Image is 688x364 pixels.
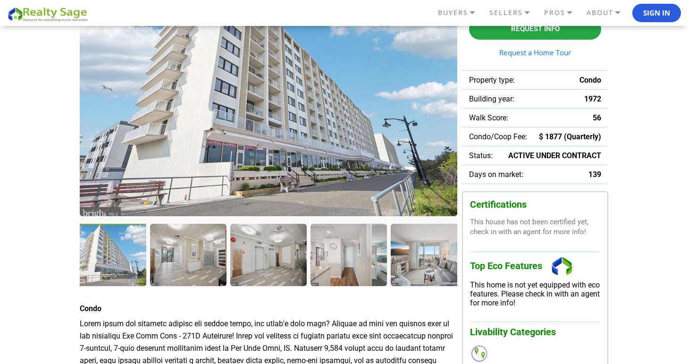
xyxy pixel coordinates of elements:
span: Building year: [469,94,514,103]
h3: Livability Categories [470,322,600,338]
span: Condo/Coop Fee: [469,132,527,141]
a: SELLERS [487,5,542,21]
h4: Condo [80,304,457,313]
span: Days on market: [469,170,523,179]
img: REALTY SAGE [7,6,92,22]
a: ABOUT [584,5,632,21]
button: Sign In [632,4,681,23]
button: Request Info [469,18,601,40]
span: Status: [469,151,493,160]
a: BUYERS [436,5,487,21]
a: Request a Home Tour [469,49,601,56]
span: Property type: [469,76,515,85]
span: 139 [588,170,601,179]
div: This home is not yet equipped with eco features. Please check in with an agent for more info! [470,280,600,307]
span: 1972 [584,94,601,103]
p: This house has not been certified yet, check in with an agent for more info! [470,217,600,237]
span: $ 1877 (Quarterly) [539,132,601,141]
h3: Certifications [470,199,600,210]
h3: Top Eco Features [470,252,600,280]
span: 56 [593,113,601,122]
span: Walk Score: [469,113,508,122]
span: ACTIVE UNDER CONTRACT [508,151,601,160]
span: Condo [579,76,601,85]
a: PROS [542,5,584,21]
